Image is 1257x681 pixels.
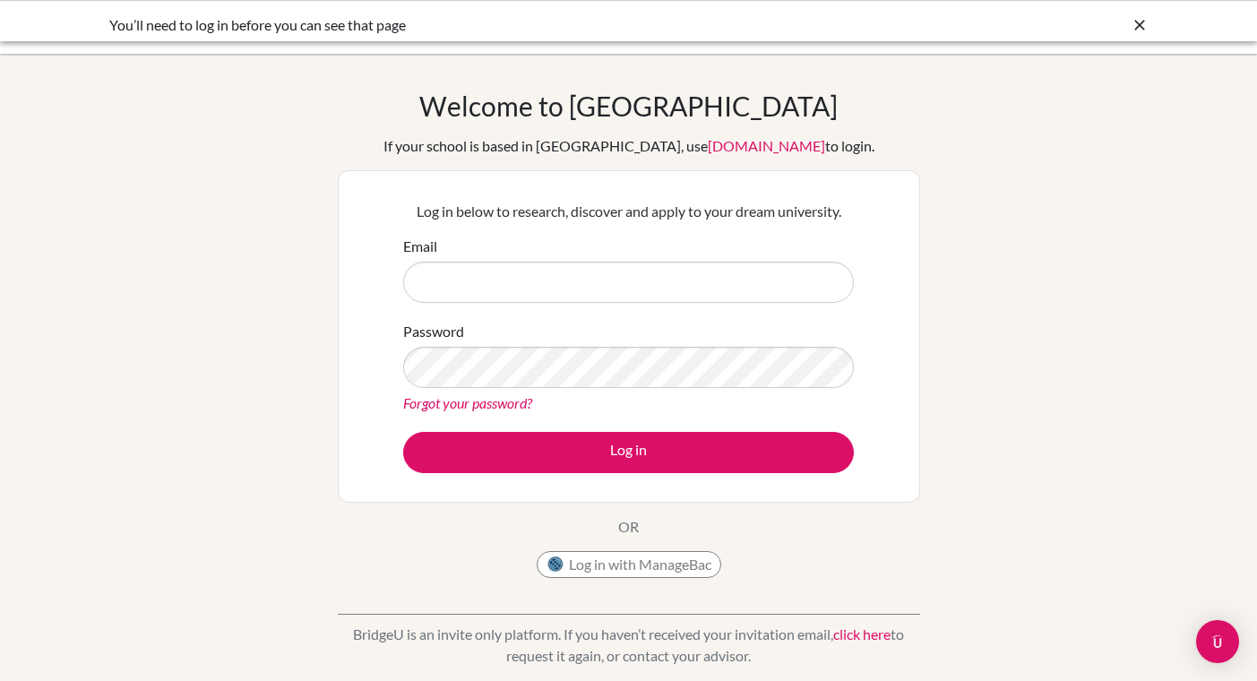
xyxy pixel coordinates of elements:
label: Password [403,321,464,342]
p: BridgeU is an invite only platform. If you haven’t received your invitation email, to request it ... [338,624,920,667]
div: Open Intercom Messenger [1196,620,1239,663]
div: If your school is based in [GEOGRAPHIC_DATA], use to login. [383,135,874,157]
h1: Welcome to [GEOGRAPHIC_DATA] [419,90,838,122]
p: Log in below to research, discover and apply to your dream university. [403,201,854,222]
a: Forgot your password? [403,394,532,411]
button: Log in with ManageBac [537,551,721,578]
button: Log in [403,432,854,473]
a: click here [833,625,891,642]
a: [DOMAIN_NAME] [708,137,825,154]
label: Email [403,236,437,257]
div: You’ll need to log in before you can see that page [109,14,880,36]
p: OR [618,516,639,538]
